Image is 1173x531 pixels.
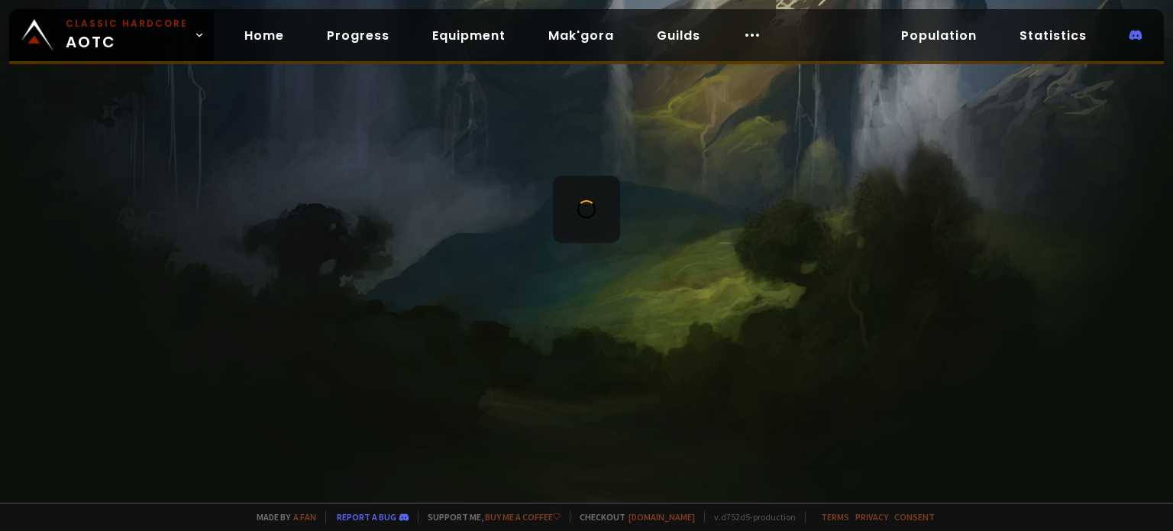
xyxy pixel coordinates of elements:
a: Report a bug [337,511,396,523]
a: Privacy [855,511,888,523]
a: Classic HardcoreAOTC [9,9,214,61]
span: Checkout [570,511,695,523]
a: Consent [894,511,935,523]
a: Progress [315,20,402,51]
a: a fan [293,511,316,523]
a: Guilds [645,20,713,51]
a: Equipment [420,20,518,51]
a: Statistics [1007,20,1099,51]
a: Mak'gora [536,20,626,51]
a: Buy me a coffee [485,511,561,523]
span: AOTC [66,17,188,53]
a: Terms [821,511,849,523]
span: Made by [247,511,316,523]
span: v. d752d5 - production [704,511,796,523]
span: Support me, [418,511,561,523]
small: Classic Hardcore [66,17,188,31]
a: Population [889,20,989,51]
a: Home [232,20,296,51]
a: [DOMAIN_NAME] [629,511,695,523]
